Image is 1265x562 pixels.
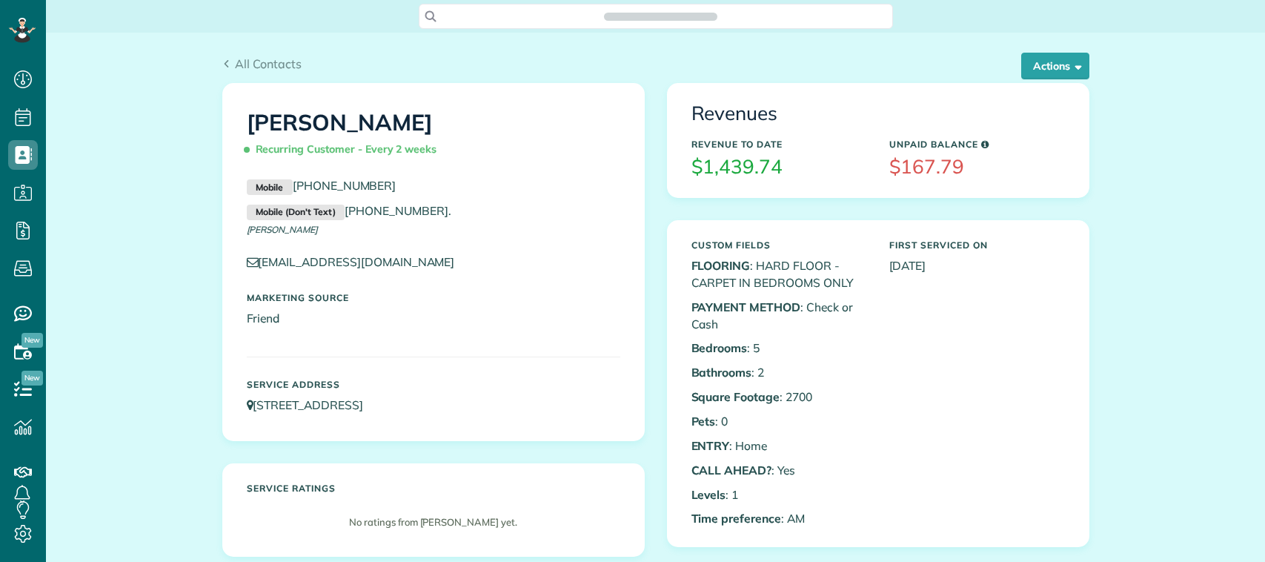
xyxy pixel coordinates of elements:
a: [STREET_ADDRESS] [247,397,377,412]
b: Time preference [691,511,781,526]
p: : AM [691,510,867,527]
a: All Contacts [222,55,302,73]
h5: First Serviced On [889,240,1065,250]
p: No ratings from [PERSON_NAME] yet. [254,515,613,529]
h5: Service Address [247,380,620,389]
button: Actions [1021,53,1089,79]
b: ENTRY [691,438,730,453]
b: Levels [691,487,726,502]
h5: Revenue to Date [691,139,867,149]
small: Mobile (Don't Text) [247,205,345,221]
p: : 5 [691,340,867,357]
p: . [247,202,620,220]
h5: Marketing Source [247,293,620,303]
b: CALL AHEAD? [691,463,772,477]
a: Mobile[PHONE_NUMBER] [247,178,396,193]
span: [PERSON_NAME] [247,224,319,235]
p: Friend [247,310,620,327]
span: Recurring Customer - Every 2 weeks [247,136,443,162]
b: Bedrooms [691,340,748,355]
b: Bathrooms [691,365,752,380]
h5: Unpaid Balance [889,139,1065,149]
p: : 2 [691,364,867,381]
a: Mobile (Don't Text)[PHONE_NUMBER] [247,203,448,218]
b: PAYMENT METHOD [691,300,800,314]
a: [EMAIL_ADDRESS][DOMAIN_NAME] [247,254,469,269]
p: [DATE] [889,257,1065,274]
p: : 0 [691,413,867,430]
h5: Custom Fields [691,240,867,250]
p: : Home [691,437,867,454]
p: : 1 [691,486,867,503]
p: : 2700 [691,389,867,406]
p: : HARD FLOOR - CARPET IN BEDROOMS ONLY [691,257,867,291]
span: Search ZenMaid… [619,9,703,24]
span: All Contacts [235,56,302,71]
small: Mobile [247,179,293,196]
h1: [PERSON_NAME] [247,110,620,162]
h3: Revenues [691,103,1065,125]
b: Square Footage [691,389,780,404]
b: FLOORING [691,258,751,273]
p: : Yes [691,462,867,479]
span: New [21,371,43,386]
h3: $167.79 [889,156,1065,178]
p: : Check or Cash [691,299,867,333]
span: New [21,333,43,348]
h5: Service ratings [247,483,620,493]
h3: $1,439.74 [691,156,867,178]
b: Pets [691,414,716,429]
